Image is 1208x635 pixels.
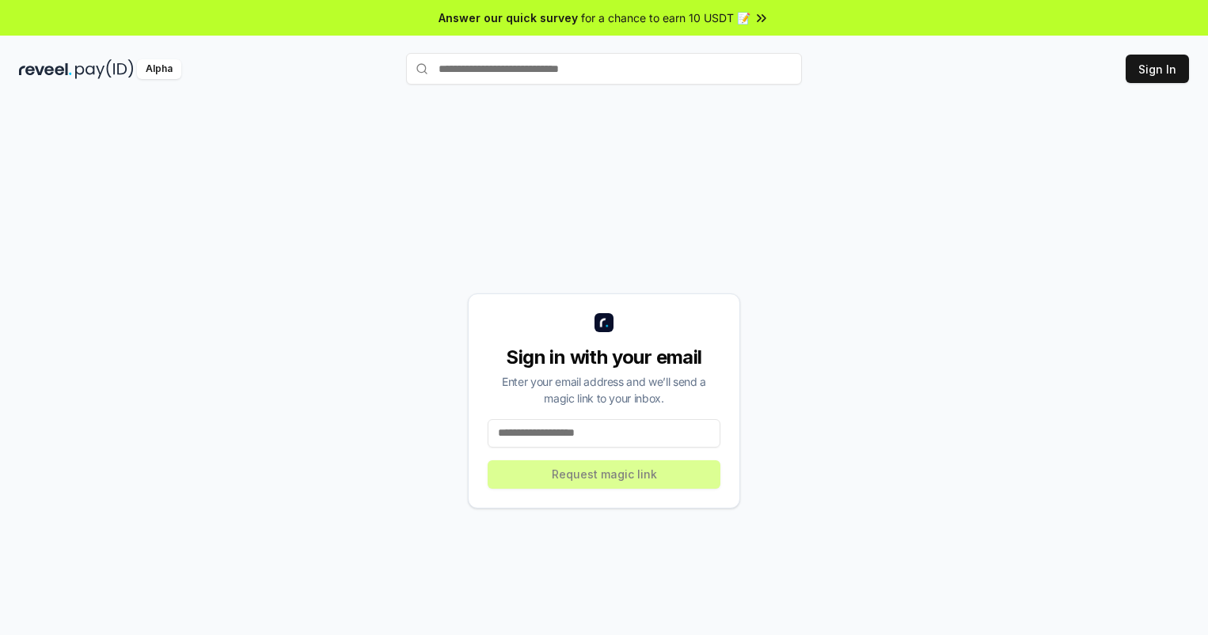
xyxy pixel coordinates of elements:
img: reveel_dark [19,59,72,79]
div: Sign in with your email [488,345,720,370]
img: logo_small [595,313,613,332]
span: Answer our quick survey [439,9,578,26]
div: Alpha [137,59,181,79]
button: Sign In [1126,55,1189,83]
img: pay_id [75,59,134,79]
div: Enter your email address and we’ll send a magic link to your inbox. [488,373,720,406]
span: for a chance to earn 10 USDT 📝 [581,9,750,26]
